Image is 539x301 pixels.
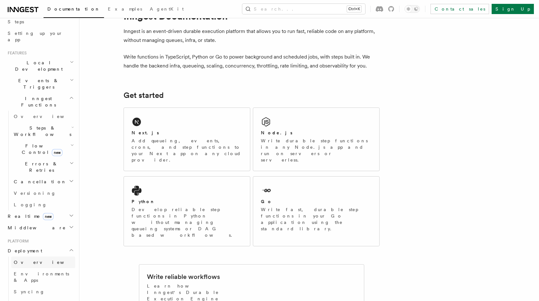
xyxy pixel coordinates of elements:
a: Versioning [11,187,75,199]
span: Deployment [5,248,42,254]
span: AgentKit [150,6,184,12]
p: Inngest is an event-driven durable execution platform that allows you to run fast, reliable code ... [124,27,380,45]
kbd: Ctrl+K [347,6,361,12]
a: Node.jsWrite durable step functions in any Node.js app and run on servers or serverless. [253,107,380,171]
span: Middleware [5,225,66,231]
a: PythonDevelop reliable step functions in Python without managing queueing systems or DAG based wo... [124,176,250,246]
span: Overview [14,114,80,119]
a: Examples [104,2,146,17]
a: GoWrite fast, durable step functions in your Go application using the standard library. [253,176,380,246]
span: Platform [5,239,29,244]
h2: Write reliable workflows [147,272,220,281]
div: Inngest Functions [5,111,75,210]
a: Environments & Apps [11,268,75,286]
a: Overview [11,111,75,122]
a: Documentation [44,2,104,18]
h2: Go [261,198,272,205]
span: Overview [14,260,80,265]
button: Events & Triggers [5,75,75,93]
span: new [43,213,53,220]
button: Realtimenew [5,210,75,222]
h2: Next.js [132,130,159,136]
a: Overview [11,257,75,268]
a: AgentKit [146,2,188,17]
a: Leveraging Steps [5,10,75,28]
span: Features [5,51,27,56]
p: Write durable step functions in any Node.js app and run on servers or serverless. [261,138,372,163]
a: Contact sales [430,4,489,14]
button: Deployment [5,245,75,257]
button: Local Development [5,57,75,75]
a: Sign Up [492,4,534,14]
button: Flow Controlnew [11,140,75,158]
span: Examples [108,6,142,12]
a: Logging [11,199,75,210]
span: Inngest Functions [5,95,69,108]
h2: Node.js [261,130,293,136]
span: Environments & Apps [14,271,69,283]
span: Logging [14,202,47,207]
p: Add queueing, events, crons, and step functions to your Next app on any cloud provider. [132,138,242,163]
p: Develop reliable step functions in Python without managing queueing systems or DAG based workflows. [132,206,242,238]
p: Write fast, durable step functions in your Go application using the standard library. [261,206,372,232]
span: Documentation [47,6,100,12]
button: Search...Ctrl+K [242,4,365,14]
button: Errors & Retries [11,158,75,176]
span: Errors & Retries [11,161,69,173]
span: Local Development [5,59,70,72]
button: Middleware [5,222,75,234]
a: Get started [124,91,164,100]
a: Setting up your app [5,28,75,45]
span: Versioning [14,191,56,196]
button: Steps & Workflows [11,122,75,140]
span: Syncing [14,289,45,294]
span: Cancellation [11,178,67,185]
span: Setting up your app [8,31,63,42]
h2: Python [132,198,155,205]
p: Write functions in TypeScript, Python or Go to power background and scheduled jobs, with steps bu... [124,52,380,70]
span: Realtime [5,213,53,219]
button: Cancellation [11,176,75,187]
a: Syncing [11,286,75,297]
button: Toggle dark mode [405,5,420,13]
span: Steps & Workflows [11,125,71,138]
span: Flow Control [11,143,70,155]
span: new [52,149,62,156]
span: Events & Triggers [5,77,70,90]
button: Inngest Functions [5,93,75,111]
a: Next.jsAdd queueing, events, crons, and step functions to your Next app on any cloud provider. [124,107,250,171]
